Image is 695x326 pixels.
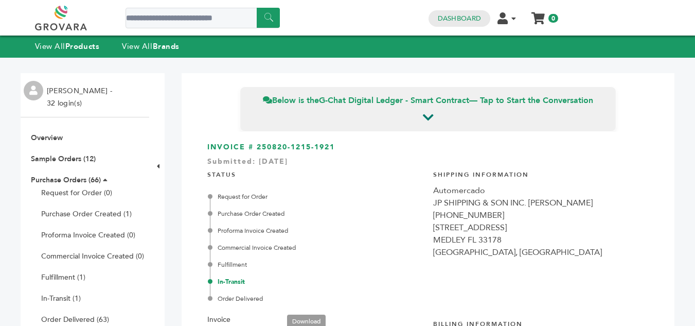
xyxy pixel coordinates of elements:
[433,221,649,234] div: [STREET_ADDRESS]
[433,246,649,259] div: [GEOGRAPHIC_DATA], [GEOGRAPHIC_DATA]
[433,197,649,221] div: JP SHIPPING & SON INC. [PERSON_NAME] [PHONE_NUMBER]
[41,209,132,219] a: Purchase Order Created (1)
[433,184,649,197] div: Automercado
[207,314,230,326] label: Invoice
[65,41,99,52] strong: Products
[41,294,81,303] a: In-Transit (1)
[35,41,100,52] a: View AllProducts
[438,14,481,23] a: Dashboard
[263,95,593,106] span: Below is the — Tap to Start the Conversation
[41,272,85,282] a: Fulfillment (1)
[41,315,109,324] a: Order Delivered (63)
[210,209,423,218] div: Purchase Order Created
[31,175,101,185] a: Purchase Orders (66)
[31,154,96,164] a: Sample Orders (12)
[24,81,43,100] img: profile.png
[47,85,115,110] li: [PERSON_NAME] - 32 login(s)
[41,230,135,240] a: Proforma Invoice Created (0)
[41,188,112,198] a: Request for Order (0)
[433,234,649,246] div: MEDLEY FL 33178
[207,163,423,184] h4: STATUS
[210,192,423,201] div: Request for Order
[31,133,63,143] a: Overview
[153,41,180,52] strong: Brands
[210,226,423,235] div: Proforma Invoice Created
[433,163,649,184] h4: Shipping Information
[319,95,469,106] strong: G-Chat Digital Ledger - Smart Contract
[210,277,423,286] div: In-Transit
[210,294,423,303] div: Order Delivered
[548,14,558,23] span: 0
[210,243,423,252] div: Commercial Invoice Created
[532,9,544,20] a: My Cart
[41,251,144,261] a: Commercial Invoice Created (0)
[126,8,280,28] input: Search a product or brand...
[207,142,649,152] h3: INVOICE # 250820-1215-1921
[210,260,423,269] div: Fulfillment
[122,41,180,52] a: View AllBrands
[207,157,649,172] div: Submitted: [DATE]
